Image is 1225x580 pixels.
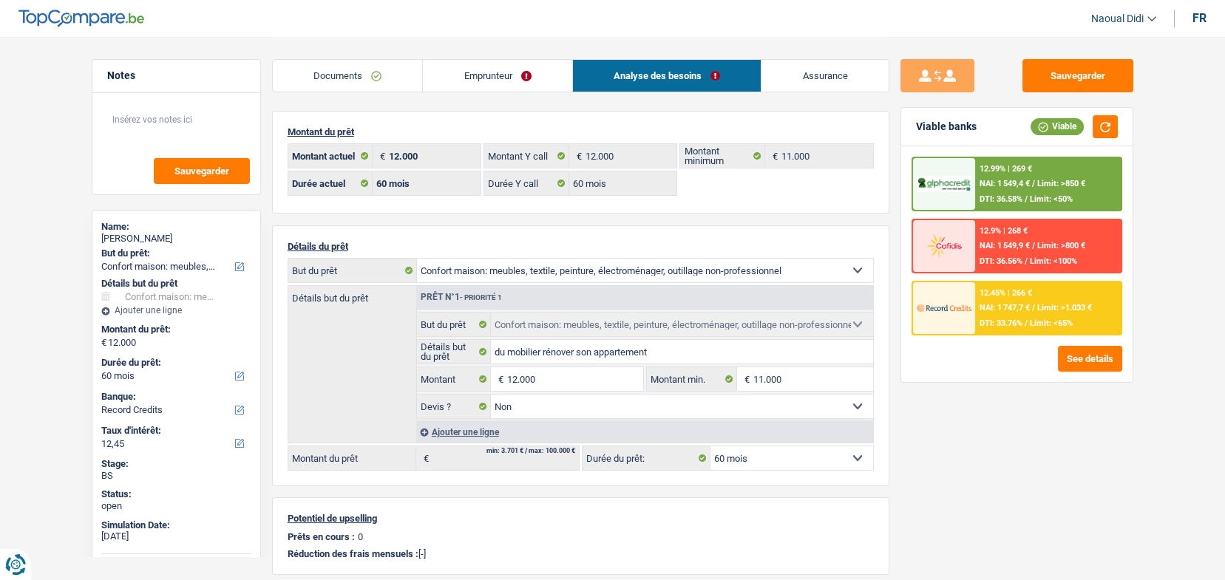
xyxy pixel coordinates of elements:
[18,10,144,27] img: TopCompare Logo
[416,421,873,443] div: Ajouter une ligne
[1030,194,1073,204] span: Limit: <50%
[288,531,355,542] p: Prêts en cours :
[101,425,248,437] label: Taux d'intérêt:
[288,241,874,252] p: Détails du prêt
[916,120,977,133] div: Viable banks
[1079,7,1156,31] a: Naoual Didi
[154,158,250,184] button: Sauvegarder
[101,305,251,315] div: Ajouter une ligne
[980,288,1032,298] div: 12.45% | 266 €
[101,470,251,482] div: BS
[417,367,492,391] label: Montant
[101,458,251,470] div: Stage:
[101,530,251,542] div: [DATE]
[486,448,575,454] div: min: 3.701 € / max: 100.000 €
[417,395,492,418] label: Devis ?
[1025,194,1028,204] span: /
[288,144,373,168] label: Montant actuel
[288,126,874,137] p: Montant du prêt
[288,171,373,195] label: Durée actuel
[980,241,1030,250] span: NAI: 1 549,9 €
[917,294,971,321] img: Record Credits
[1032,241,1035,250] span: /
[484,171,569,195] label: Durée Y call
[980,164,1032,174] div: 12.99% | 269 €
[761,60,889,92] a: Assurance
[1037,241,1085,250] span: Limit: >800 €
[1058,346,1122,372] button: See details
[917,176,971,193] img: AlphaCredit
[980,256,1022,266] span: DTI: 36.56%
[917,232,971,259] img: Cofidis
[288,548,874,559] p: [-]
[1031,118,1084,134] div: Viable
[1022,59,1133,92] button: Sauvegarder
[417,313,492,336] label: But du prêt
[416,446,432,470] span: €
[101,337,106,349] span: €
[358,531,363,542] p: 0
[1025,256,1028,266] span: /
[288,548,418,559] span: Réduction des frais mensuels :
[101,233,251,245] div: [PERSON_NAME]
[101,391,248,403] label: Banque:
[1025,318,1028,328] span: /
[288,286,416,303] label: Détails but du prêt
[1030,318,1073,328] span: Limit: <65%
[288,259,417,282] label: But du prêt
[1192,11,1207,25] div: fr
[101,488,251,500] div: Status:
[1032,303,1035,313] span: /
[583,446,710,470] label: Durée du prêt:
[1037,303,1092,313] span: Limit: >1.033 €
[1091,13,1144,25] span: Naoual Didi
[273,60,423,92] a: Documents
[101,519,251,531] div: Simulation Date:
[765,144,781,168] span: €
[460,293,502,301] span: - Priorité 1
[680,144,765,168] label: Montant minimum
[980,194,1022,204] span: DTI: 36.58%
[288,446,416,470] label: Montant du prêt
[1032,179,1035,188] span: /
[417,340,492,364] label: Détails but du prêt
[101,500,251,512] div: open
[569,144,586,168] span: €
[288,513,874,524] p: Potentiel de upselling
[1030,256,1077,266] span: Limit: <100%
[1037,179,1085,188] span: Limit: >850 €
[980,303,1030,313] span: NAI: 1 747,7 €
[101,357,248,369] label: Durée du prêt:
[980,226,1028,236] div: 12.9% | 268 €
[373,144,389,168] span: €
[573,60,761,92] a: Analyse des besoins
[980,179,1030,188] span: NAI: 1 549,4 €
[101,324,248,335] label: Montant du prêt:
[101,278,251,290] div: Détails but du prêt
[417,293,506,302] div: Prêt n°1
[737,367,753,391] span: €
[484,144,569,168] label: Montant Y call
[491,367,507,391] span: €
[174,166,229,176] span: Sauvegarder
[647,367,737,391] label: Montant min.
[101,248,248,259] label: But du prêt:
[423,60,572,92] a: Emprunteur
[101,221,251,233] div: Name:
[107,69,245,82] h5: Notes
[980,318,1022,328] span: DTI: 33.76%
